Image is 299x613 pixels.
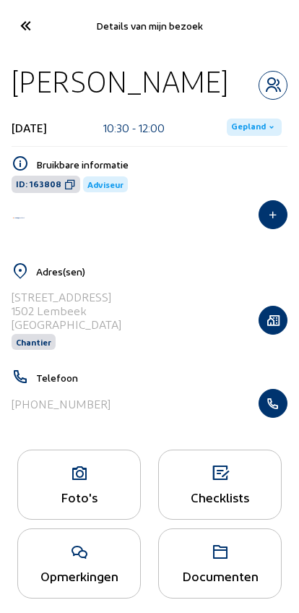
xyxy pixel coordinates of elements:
[231,121,266,133] span: Gepland
[103,121,165,134] div: 10:30 - 12:00
[12,290,121,304] div: [STREET_ADDRESS]
[12,63,228,100] div: [PERSON_NAME]
[18,568,140,583] div: Opmerkingen
[159,489,281,505] div: Checklists
[36,158,287,171] h5: Bruikbare informatie
[12,121,47,134] div: [DATE]
[36,372,287,384] h5: Telefoon
[16,337,51,347] span: Chantier
[159,568,281,583] div: Documenten
[87,179,123,189] span: Adviseur
[12,397,110,411] div: [PHONE_NUMBER]
[12,304,121,317] div: 1502 Lembeek
[16,179,61,190] span: ID: 163808
[12,317,121,331] div: [GEOGRAPHIC_DATA]
[36,265,287,278] h5: Adres(sen)
[12,216,26,220] img: Energy Protect Ramen & Deuren
[50,20,249,32] div: Details van mijn bezoek
[18,489,140,505] div: Foto's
